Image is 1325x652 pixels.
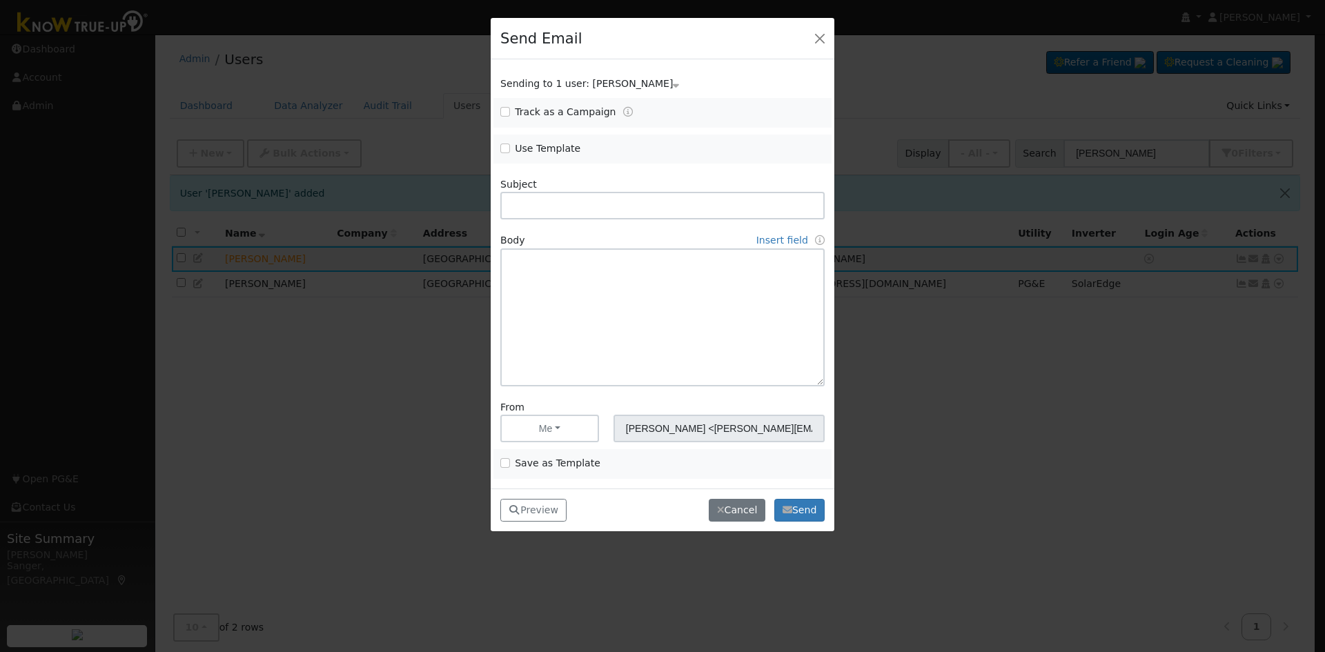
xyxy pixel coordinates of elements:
button: Cancel [709,499,765,522]
label: Save as Template [515,456,600,471]
a: Fields [815,235,825,246]
label: Body [500,233,525,248]
input: Save as Template [500,458,510,468]
label: Use Template [515,141,580,156]
button: Me [500,415,599,442]
input: Track as a Campaign [500,107,510,117]
button: Send [774,499,825,522]
label: Subject [500,177,537,192]
button: Preview [500,499,567,522]
div: Show users [493,77,832,91]
input: Use Template [500,144,510,153]
a: Tracking Campaigns [623,106,633,117]
h4: Send Email [500,28,582,50]
a: Insert field [756,235,808,246]
label: Track as a Campaign [515,105,616,119]
label: From [500,400,524,415]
